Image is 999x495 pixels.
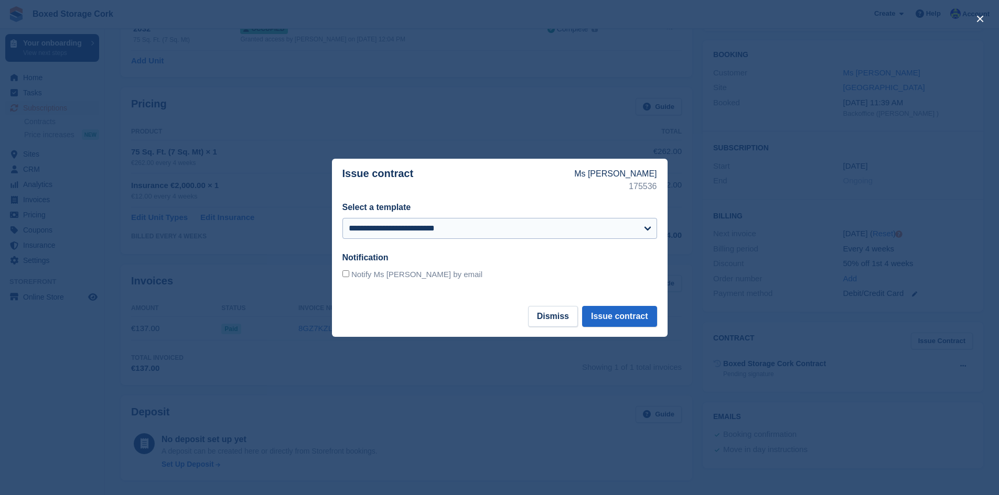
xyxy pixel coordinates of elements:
[574,168,657,180] p: Ms [PERSON_NAME]
[342,270,349,277] input: Notify Ms [PERSON_NAME] by email
[574,180,657,193] p: 175536
[528,306,578,327] button: Dismiss
[582,306,657,327] button: Issue contract
[351,270,482,279] span: Notify Ms [PERSON_NAME] by email
[342,253,389,262] label: Notification
[972,10,989,27] button: close
[342,203,411,212] label: Select a template
[342,168,575,193] p: Issue contract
